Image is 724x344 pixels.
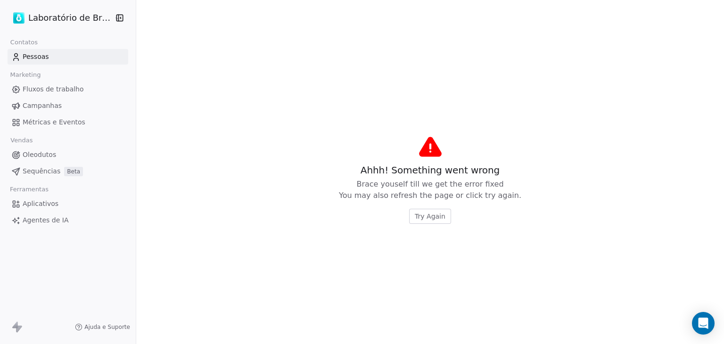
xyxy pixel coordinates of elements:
[23,102,62,109] font: Campanhas
[84,324,130,330] font: Ajuda e Suporte
[75,323,130,331] a: Ajuda e Suporte
[23,200,58,207] font: Aplicativos
[409,209,451,224] button: Try Again
[10,137,33,144] font: Vendas
[8,82,128,97] a: Fluxos de trabalho
[10,39,38,46] font: Contatos
[8,164,128,179] a: SequênciasBeta
[10,71,41,78] font: Marketing
[8,49,128,65] a: Pessoas
[23,151,56,158] font: Oleodutos
[8,147,128,163] a: Oleodutos
[28,13,131,23] font: Laboratório de Branding
[8,213,128,228] a: Agentes de IA
[339,179,521,201] span: Brace youself till we get the error fixed You may also refresh the page or click try again.
[23,167,60,175] font: Sequências
[8,115,128,130] a: Métricas e Eventos
[23,118,85,126] font: Métricas e Eventos
[23,85,84,93] font: Fluxos de trabalho
[415,212,445,221] span: Try Again
[67,168,80,175] font: Beta
[23,216,68,224] font: Agentes de IA
[692,312,715,335] div: Abra o Intercom Messenger
[13,12,25,24] img: Symbol%20Brandinglab%20BL%20square%20Primary%20APP.png
[8,98,128,114] a: Campanhas
[11,10,107,26] button: Laboratório de Branding
[10,186,49,193] font: Ferramentas
[361,164,500,177] span: Ahhh! Something went wrong
[8,196,128,212] a: Aplicativos
[23,53,49,60] font: Pessoas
